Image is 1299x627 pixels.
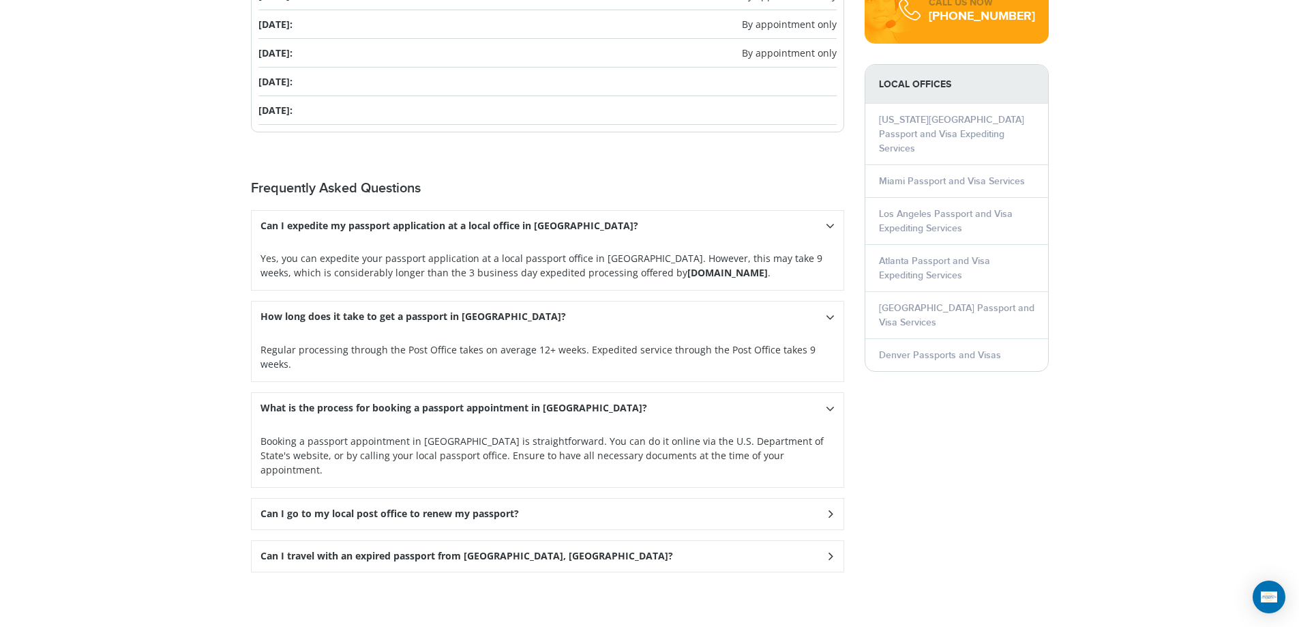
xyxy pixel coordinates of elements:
span: By appointment only [742,17,837,31]
li: [DATE]: [258,96,837,125]
h2: Frequently Asked Questions [251,180,844,196]
a: Atlanta Passport and Visa Expediting Services [879,255,990,281]
a: Miami Passport and Visa Services [879,175,1025,187]
strong: [DOMAIN_NAME] [687,266,768,279]
h3: How long does it take to get a passport in [GEOGRAPHIC_DATA]? [260,311,566,323]
span: By appointment only [742,46,837,60]
p: Booking a passport appointment in [GEOGRAPHIC_DATA] is straightforward. You can do it online via ... [260,434,835,477]
div: Open Intercom Messenger [1253,581,1285,613]
h3: What is the process for booking a passport appointment in [GEOGRAPHIC_DATA]? [260,403,647,414]
p: Regular processing through the Post Office takes on average 12+ weeks. Expedited service through ... [260,342,835,371]
p: Yes, you can expedite your passport application at a local passport office in [GEOGRAPHIC_DATA]. ... [260,251,835,280]
a: [GEOGRAPHIC_DATA] Passport and Visa Services [879,302,1034,328]
strong: LOCAL OFFICES [865,65,1048,104]
a: [US_STATE][GEOGRAPHIC_DATA] Passport and Visa Expediting Services [879,114,1024,154]
div: [PHONE_NUMBER] [929,10,1035,23]
li: [DATE]: [258,10,837,39]
a: Los Angeles Passport and Visa Expediting Services [879,208,1013,234]
h3: Can I expedite my passport application at a local office in [GEOGRAPHIC_DATA]? [260,220,638,232]
a: Denver Passports and Visas [879,349,1001,361]
h3: Can I go to my local post office to renew my passport? [260,508,519,520]
li: [DATE]: [258,39,837,68]
li: [DATE]: [258,68,837,96]
h3: Can I travel with an expired passport from [GEOGRAPHIC_DATA], [GEOGRAPHIC_DATA]? [260,551,673,562]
